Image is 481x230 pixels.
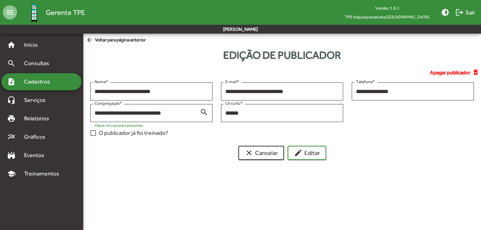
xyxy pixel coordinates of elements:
[20,59,58,68] span: Consultas
[46,7,85,18] span: Gerente TPE
[7,151,16,160] mat-icon: stadium
[294,146,320,159] span: Editar
[200,108,208,116] mat-icon: search
[99,129,168,137] span: O publicador já foi treinado?
[3,5,17,19] mat-icon: menu
[7,59,16,68] mat-icon: search
[339,12,435,21] span: TPE Itaquaquecetuba/[GEOGRAPHIC_DATA]
[455,8,464,17] mat-icon: logout
[20,114,58,123] span: Relatórios
[339,4,435,12] div: Versão: 1.8.1
[20,77,59,86] span: Cadastros
[288,146,326,160] button: Editar
[430,69,470,77] span: Apagar publicador
[7,77,16,86] mat-icon: note_add
[455,6,475,19] span: Sair
[83,47,481,63] div: Edição de publicador
[20,41,48,49] span: Início
[7,114,16,123] mat-icon: print
[294,149,302,157] mat-icon: edit
[238,146,284,160] button: Cancelar
[17,1,85,24] a: Gerente TPE
[245,146,278,159] span: Cancelar
[7,41,16,49] mat-icon: home
[20,96,55,104] span: Serviços
[20,151,54,160] span: Eventos
[86,36,146,44] span: Voltar para página anterior
[7,169,16,178] mat-icon: school
[20,169,68,178] span: Treinamentos
[245,149,253,157] mat-icon: clear
[472,69,481,76] mat-icon: delete_forever
[452,6,478,19] button: Sair
[7,96,16,104] mat-icon: headset_mic
[441,8,449,17] mat-icon: brightness_medium
[20,133,55,141] span: Gráficos
[7,133,16,141] mat-icon: multiline_chart
[95,123,143,127] mat-hint: Clique na Lupa para pesquisar.
[23,1,46,24] img: Logo
[86,36,95,44] mat-icon: arrow_back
